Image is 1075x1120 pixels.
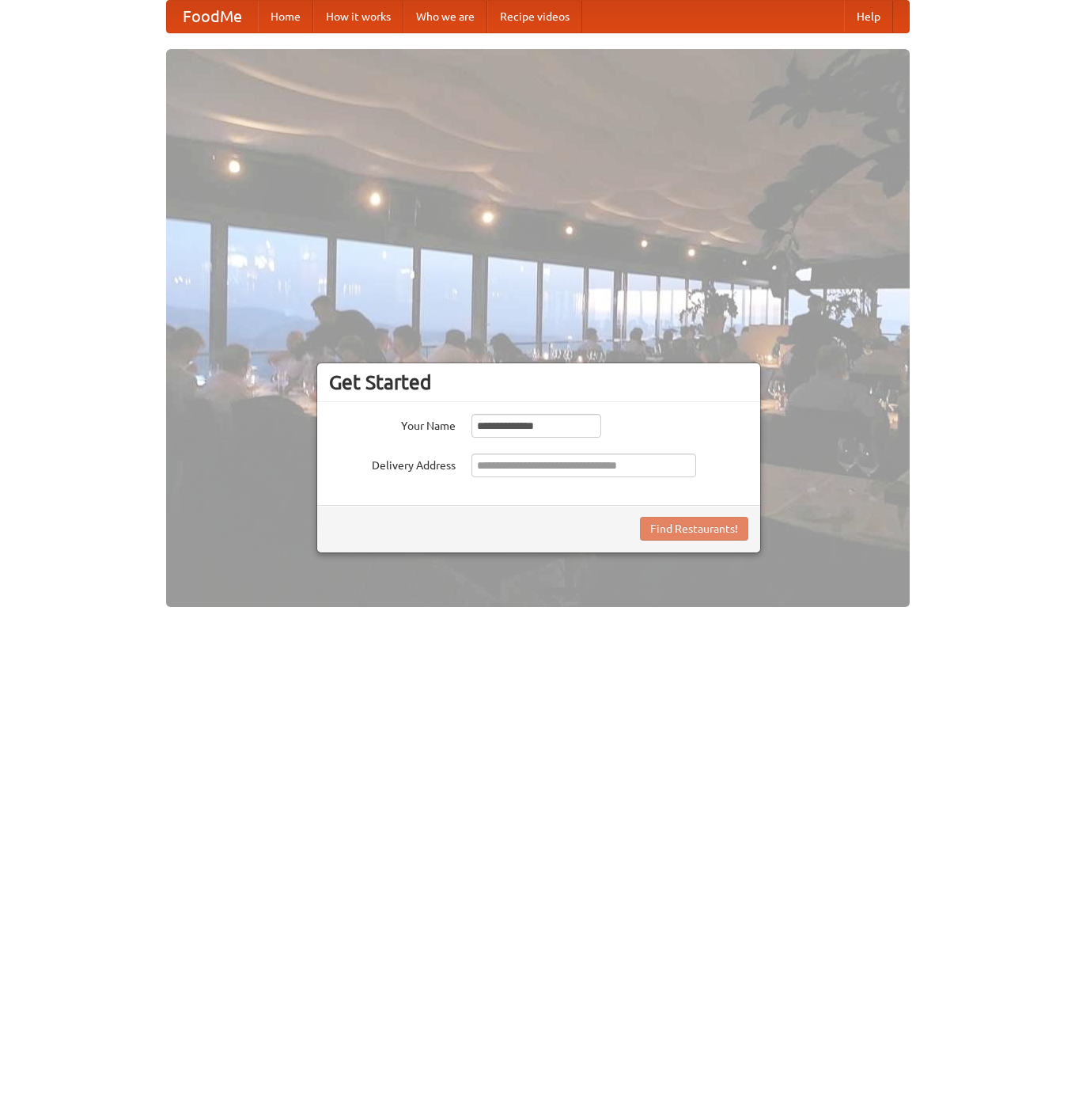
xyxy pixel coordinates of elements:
[844,1,893,32] a: Help
[403,1,487,32] a: Who we are
[329,454,456,473] label: Delivery Address
[258,1,313,32] a: Home
[167,1,258,32] a: FoodMe
[487,1,582,32] a: Recipe videos
[640,517,748,541] button: Find Restaurants!
[329,370,748,394] h3: Get Started
[313,1,403,32] a: How it works
[329,414,456,434] label: Your Name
